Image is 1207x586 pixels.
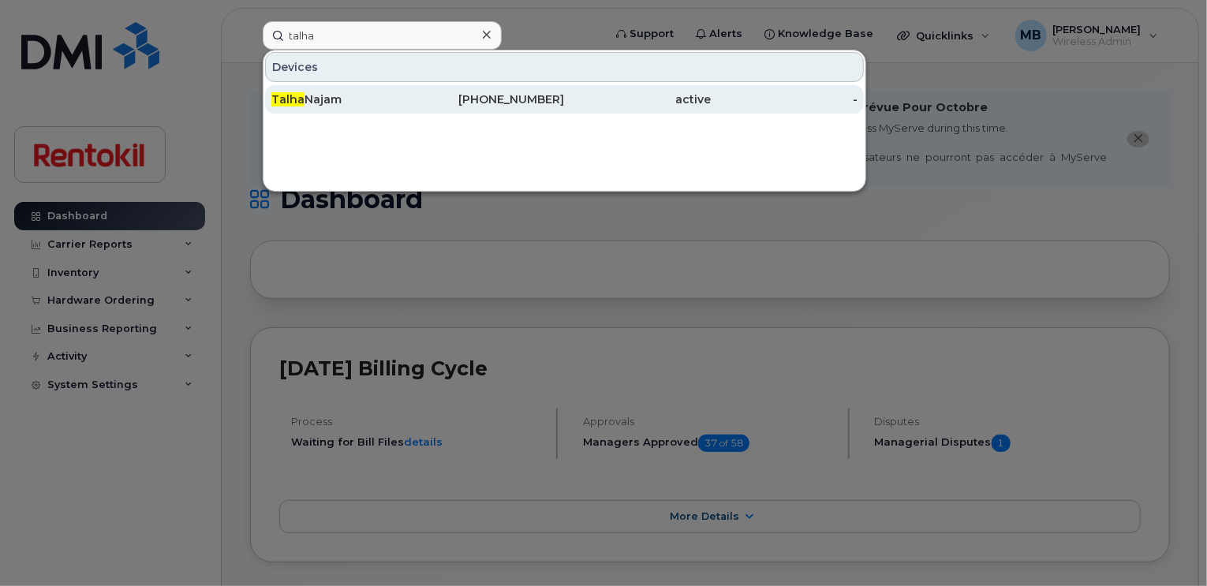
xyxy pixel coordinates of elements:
[271,91,418,107] div: Najam
[711,91,858,107] div: -
[565,91,712,107] div: active
[271,92,305,106] span: Talha
[418,91,565,107] div: [PHONE_NUMBER]
[265,52,864,82] div: Devices
[265,85,864,114] a: TalhaNajam[PHONE_NUMBER]active-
